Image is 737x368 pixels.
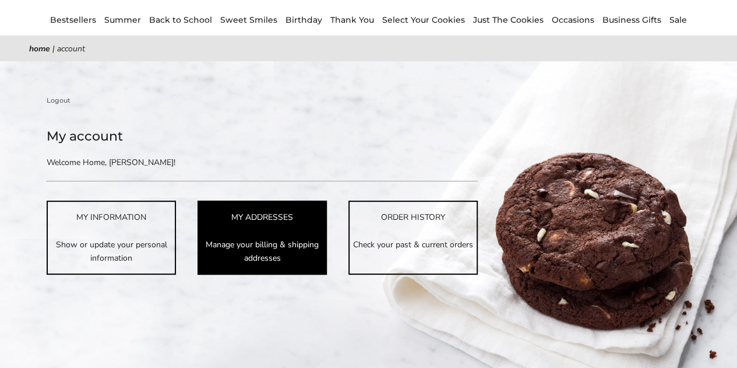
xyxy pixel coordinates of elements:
nav: breadcrumbs [29,42,708,55]
div: MY INFORMATION [48,211,175,224]
h1: My account [47,126,478,147]
a: ORDER HISTORY Check your past & current orders [348,201,478,274]
a: Birthday [285,15,322,25]
span: | [52,43,55,54]
a: Sweet Smiles [220,15,277,25]
span: Account [57,43,85,54]
a: Bestsellers [50,15,96,25]
a: Back to School [149,15,212,25]
a: Logout [47,95,70,106]
a: Summer [104,15,141,25]
a: Occasions [552,15,594,25]
a: Home [29,43,50,54]
a: Select Your Cookies [382,15,465,25]
p: Show or update your personal information [48,238,175,265]
a: Thank You [330,15,374,25]
div: ORDER HISTORY [350,211,477,224]
a: Sale [669,15,687,25]
a: Just The Cookies [473,15,544,25]
a: MY ADDRESSES Manage your billing & shipping addresses [198,201,327,274]
p: Welcome Home, [PERSON_NAME]! [47,156,355,169]
p: Check your past & current orders [350,238,477,251]
div: MY ADDRESSES [199,211,326,224]
a: MY INFORMATION Show or update your personal information [47,201,176,274]
a: Business Gifts [602,15,661,25]
p: Manage your billing & shipping addresses [199,238,326,265]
